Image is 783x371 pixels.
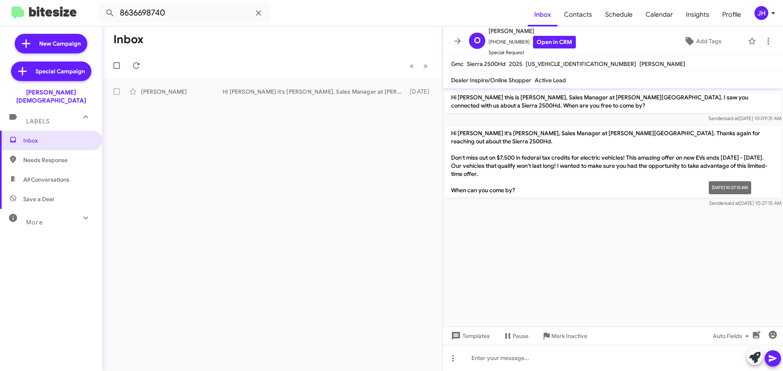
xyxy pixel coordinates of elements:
div: [DATE] [406,88,436,96]
span: Pause [513,329,529,343]
a: Special Campaign [11,61,91,81]
span: Sender [DATE] 10:09:31 AM [708,115,781,121]
button: Auto Fields [706,329,759,343]
a: New Campaign [15,34,87,53]
button: Pause [496,329,535,343]
span: Save a Deal [23,195,54,203]
a: Insights [679,3,716,26]
span: said at [724,115,739,121]
span: » [423,61,428,71]
span: All Conversations [23,176,69,184]
span: Gmc [451,60,464,68]
span: [PHONE_NUMBER] [489,36,576,48]
h1: Inbox [113,33,144,46]
span: Active Lead [535,77,566,84]
a: Inbox [528,3,557,26]
nav: Page navigation example [405,57,433,74]
p: Hi [PERSON_NAME] it's [PERSON_NAME], Sales Manager at [PERSON_NAME][GEOGRAPHIC_DATA]. Thanks agai... [445,126,781,198]
span: [PERSON_NAME] [639,60,685,68]
button: Previous [405,57,419,74]
a: Schedule [599,3,639,26]
button: Mark Inactive [535,329,594,343]
span: [PERSON_NAME] [489,26,576,36]
div: JH [754,6,768,20]
p: Hi [PERSON_NAME] this is [PERSON_NAME], Sales Manager at [PERSON_NAME][GEOGRAPHIC_DATA]. I saw yo... [445,90,781,113]
span: Labels [26,118,50,125]
span: Auto Fields [713,329,752,343]
div: [DATE] 10:27:15 AM [709,181,751,194]
div: Hi [PERSON_NAME] it's [PERSON_NAME], Sales Manager at [PERSON_NAME][GEOGRAPHIC_DATA]. Thanks agai... [223,88,406,96]
span: O [474,34,481,47]
span: Dealer Inspire/Online Shopper [451,77,531,84]
span: 2025 [509,60,522,68]
a: Contacts [557,3,599,26]
div: [PERSON_NAME] [141,88,223,96]
span: Inbox [23,136,93,145]
span: [US_VEHICLE_IDENTIFICATION_NUMBER] [526,60,636,68]
span: New Campaign [39,40,81,48]
span: Mark Inactive [551,329,587,343]
a: Profile [716,3,748,26]
button: Next [418,57,433,74]
span: Add Tags [696,34,721,48]
span: Special Campaign [35,67,85,75]
input: Search [99,3,270,23]
span: Special Request [489,48,576,57]
span: Needs Response [23,156,93,164]
button: Add Tags [660,34,744,48]
span: said at [725,200,739,206]
a: Calendar [639,3,679,26]
span: « [409,61,414,71]
a: Open in CRM [533,36,576,48]
button: Templates [443,329,496,343]
span: Templates [449,329,490,343]
button: JH [748,6,774,20]
span: More [26,219,43,226]
span: Sierra 2500Hd [467,60,506,68]
span: Sender [DATE] 10:27:15 AM [709,200,781,206]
